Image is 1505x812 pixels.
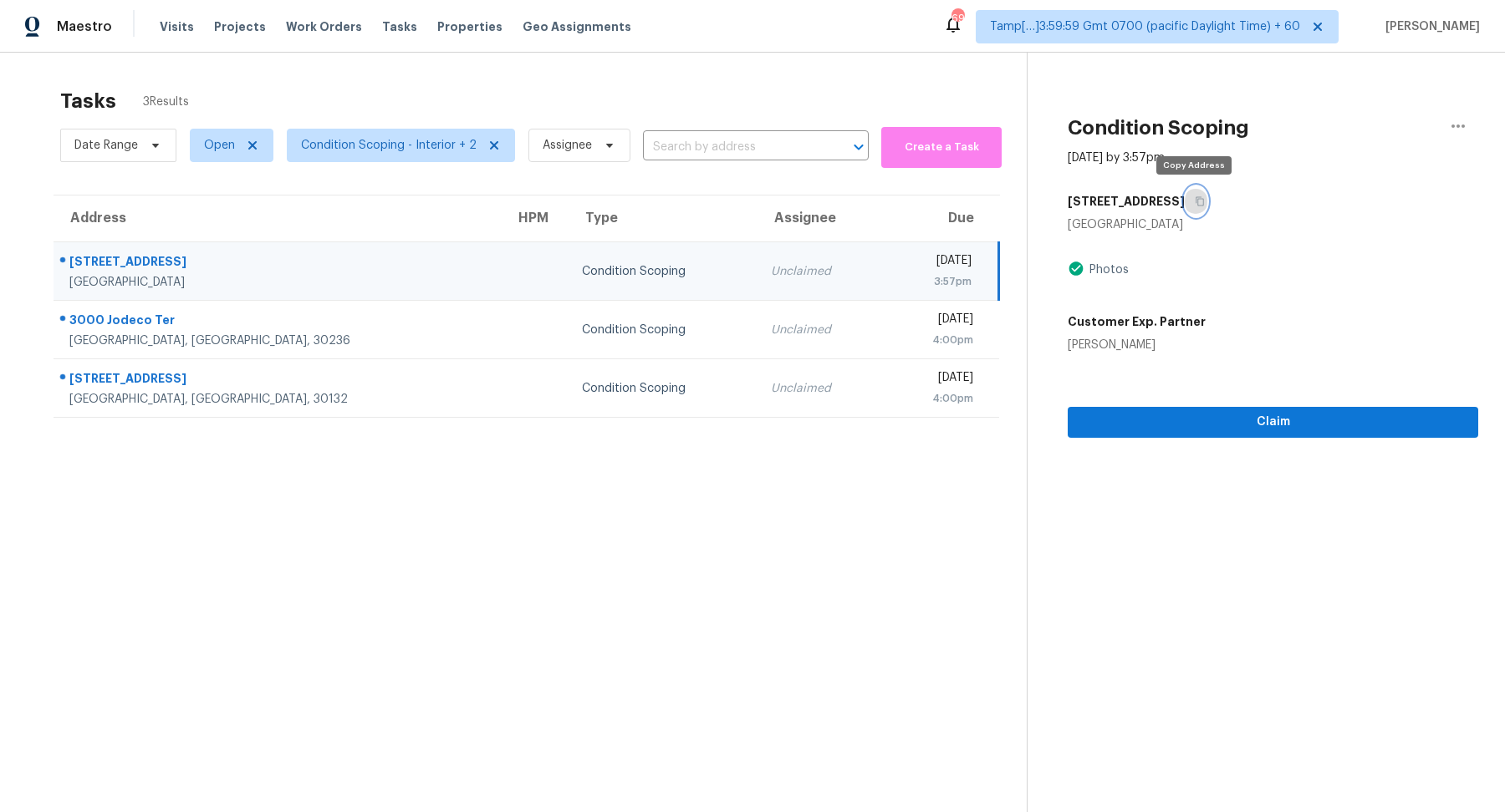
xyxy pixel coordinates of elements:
div: 4:00pm [896,390,973,407]
h2: Condition Scoping [1068,119,1249,136]
div: Unclaimed [771,263,870,280]
h5: Customer Exp. Partner [1068,313,1206,330]
input: Search by address [643,134,822,160]
th: Assignee [758,195,883,242]
span: Projects [214,18,266,35]
div: Condition Scoping [582,322,743,338]
div: 4:00pm [896,332,973,348]
button: Open [847,135,870,159]
span: Tamp[…]3:59:59 Gmt 0700 (pacific Daylight Time) + 60 [990,18,1300,35]
div: 3000 Jodeco Ter [69,312,488,332]
th: HPM [502,195,569,242]
span: Condition Scoping - Interior + 2 [301,137,477,154]
div: [GEOGRAPHIC_DATA], [GEOGRAPHIC_DATA], 30236 [69,332,488,349]
th: Due [883,195,999,242]
div: Condition Scoping [582,380,743,397]
span: Assignee [543,137,592,154]
span: Open [204,137,235,154]
span: Claim [1081,412,1465,433]
div: 3:57pm [896,273,972,290]
span: [PERSON_NAME] [1379,18,1480,35]
div: [STREET_ADDRESS] [69,253,488,274]
div: Photos [1084,261,1129,278]
div: [PERSON_NAME] [1068,337,1206,353]
span: Date Range [74,137,138,154]
div: [GEOGRAPHIC_DATA], [GEOGRAPHIC_DATA], 30132 [69,391,488,408]
div: 695 [951,10,963,27]
span: Visits [160,18,194,35]
th: Address [54,195,502,242]
span: Work Orders [286,18,362,35]
div: [DATE] [896,369,973,390]
div: Unclaimed [771,322,870,338]
div: [DATE] by 3:57pm [1068,150,1165,166]
div: Unclaimed [771,380,870,397]
span: Tasks [382,21,417,33]
span: 3 Results [143,94,189,110]
div: Condition Scoping [582,263,743,280]
span: Geo Assignments [523,18,631,35]
span: Create a Task [890,138,993,157]
button: Claim [1068,407,1478,438]
h2: Tasks [60,93,116,109]
div: [DATE] [896,311,973,332]
img: Artifact Present Icon [1068,260,1084,277]
div: [GEOGRAPHIC_DATA] [69,274,488,291]
div: [GEOGRAPHIC_DATA] [1068,216,1478,233]
div: [DATE] [896,252,972,273]
button: Create a Task [881,127,1002,168]
th: Type [569,195,757,242]
h5: [STREET_ADDRESS] [1068,193,1185,210]
div: [STREET_ADDRESS] [69,370,488,391]
span: Properties [437,18,503,35]
span: Maestro [57,18,112,35]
